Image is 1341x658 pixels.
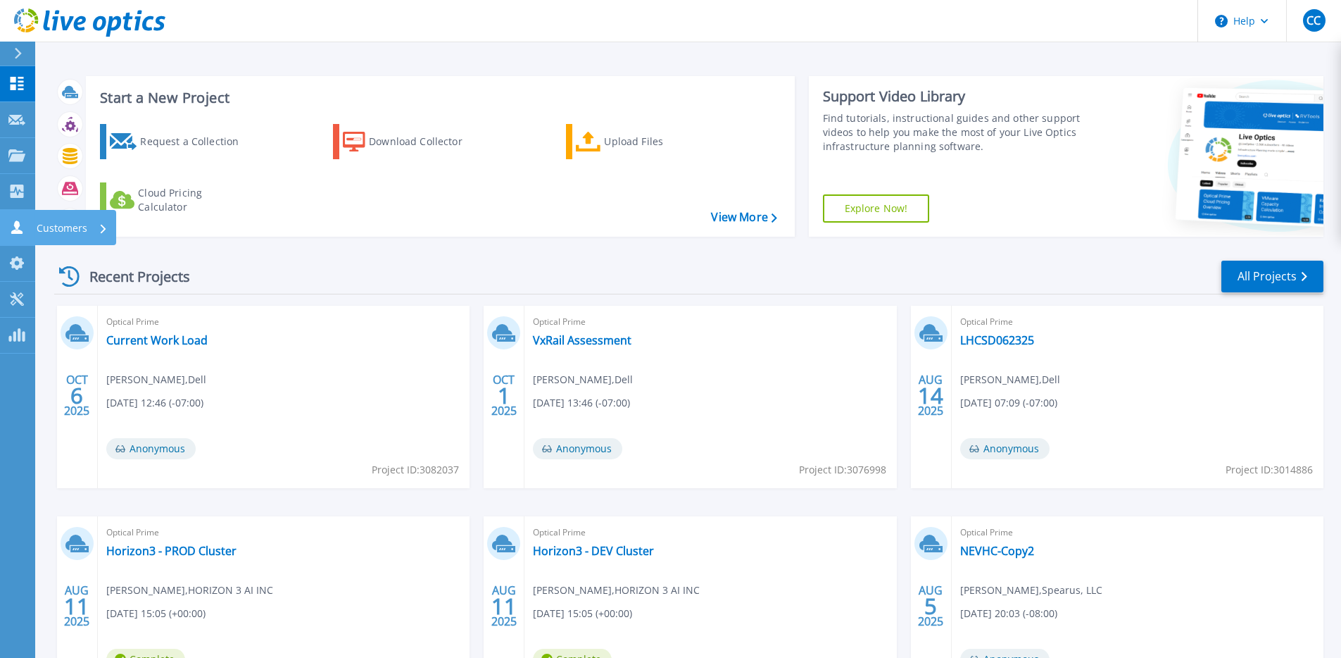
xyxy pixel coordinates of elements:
a: Download Collector [333,124,490,159]
span: Optical Prime [960,314,1315,330]
span: Anonymous [960,438,1050,459]
span: Optical Prime [533,314,888,330]
span: [PERSON_NAME] , HORIZON 3 AI INC [106,583,273,598]
div: Cloud Pricing Calculator [138,186,251,214]
span: [DATE] 20:03 (-08:00) [960,606,1057,621]
span: [DATE] 12:46 (-07:00) [106,395,203,411]
span: [PERSON_NAME] , Spearus, LLC [960,583,1102,598]
a: LHCSD062325 [960,333,1034,347]
span: Project ID: 3014886 [1226,462,1313,478]
div: Recent Projects [54,259,209,294]
div: OCT 2025 [491,370,517,421]
a: Horizon3 - PROD Cluster [106,544,237,558]
span: 5 [924,600,937,612]
span: 11 [491,600,517,612]
span: 11 [64,600,89,612]
div: Upload Files [604,128,717,156]
span: 6 [70,390,83,402]
a: All Projects [1221,261,1323,292]
p: Customers [37,210,87,247]
div: Support Video Library [823,87,1085,106]
a: Upload Files [566,124,723,159]
div: Request a Collection [140,128,253,156]
span: [PERSON_NAME] , Dell [960,372,1060,387]
span: Anonymous [533,438,622,459]
span: Anonymous [106,438,196,459]
span: Optical Prime [106,314,461,330]
span: Optical Prime [960,525,1315,540]
a: NEVHC-Copy2 [960,544,1034,558]
span: [PERSON_NAME] , Dell [106,372,206,387]
h3: Start a New Project [100,90,776,106]
a: VxRail Assessment [533,333,631,347]
a: Request a Collection [100,124,257,159]
span: Project ID: 3082037 [372,462,459,478]
span: [PERSON_NAME] , Dell [533,372,633,387]
div: AUG 2025 [491,581,517,632]
span: Project ID: 3076998 [799,462,886,478]
span: [DATE] 07:09 (-07:00) [960,395,1057,411]
a: View More [711,211,776,224]
div: AUG 2025 [63,581,90,632]
a: Explore Now! [823,194,930,223]
span: [DATE] 15:05 (+00:00) [533,606,632,621]
span: 1 [498,390,510,402]
span: [DATE] 13:46 (-07:00) [533,395,630,411]
a: Current Work Load [106,333,208,347]
a: Horizon3 - DEV Cluster [533,544,654,558]
span: CC [1307,15,1321,26]
div: Download Collector [369,128,481,156]
div: AUG 2025 [917,370,944,421]
div: Find tutorials, instructional guides and other support videos to help you make the most of your L... [823,111,1085,154]
a: Cloud Pricing Calculator [100,182,257,218]
div: OCT 2025 [63,370,90,421]
span: Optical Prime [533,525,888,540]
div: AUG 2025 [917,581,944,632]
span: 14 [918,390,943,402]
span: [DATE] 15:05 (+00:00) [106,606,206,621]
span: [PERSON_NAME] , HORIZON 3 AI INC [533,583,700,598]
span: Optical Prime [106,525,461,540]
